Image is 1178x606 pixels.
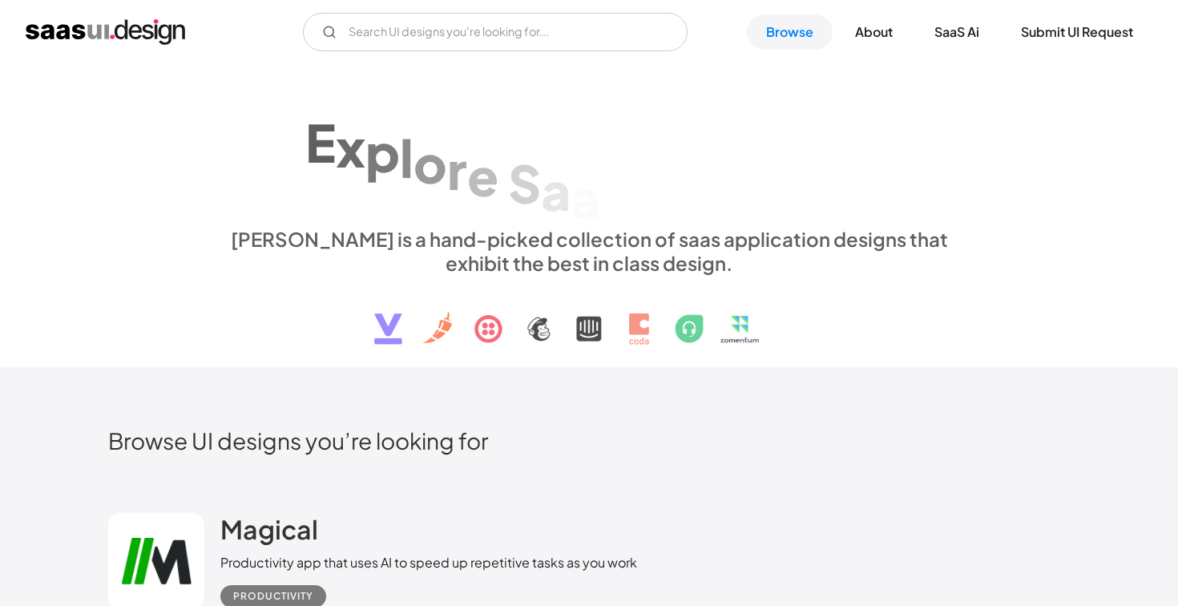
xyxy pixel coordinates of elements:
[220,513,318,545] h2: Magical
[571,167,600,228] div: a
[108,426,1070,454] h2: Browse UI designs you’re looking for
[303,13,688,51] input: Search UI designs you're looking for...
[303,13,688,51] form: Email Form
[346,275,832,358] img: text, icon, saas logo
[220,227,958,275] div: [PERSON_NAME] is a hand-picked collection of saas application designs that exhibit the best in cl...
[220,88,958,212] h1: Explore SaaS UI design patterns & interactions.
[305,111,336,173] div: E
[836,14,912,50] a: About
[220,553,637,572] div: Productivity app that uses AI to speed up repetitive tasks as you work
[400,127,414,188] div: l
[747,14,833,50] a: Browse
[508,151,541,213] div: S
[365,121,400,183] div: p
[447,138,467,200] div: r
[220,513,318,553] a: Magical
[336,116,365,178] div: x
[541,159,571,220] div: a
[1002,14,1152,50] a: Submit UI Request
[467,145,498,207] div: e
[26,19,185,45] a: home
[414,132,447,194] div: o
[233,587,313,606] div: Productivity
[915,14,998,50] a: SaaS Ai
